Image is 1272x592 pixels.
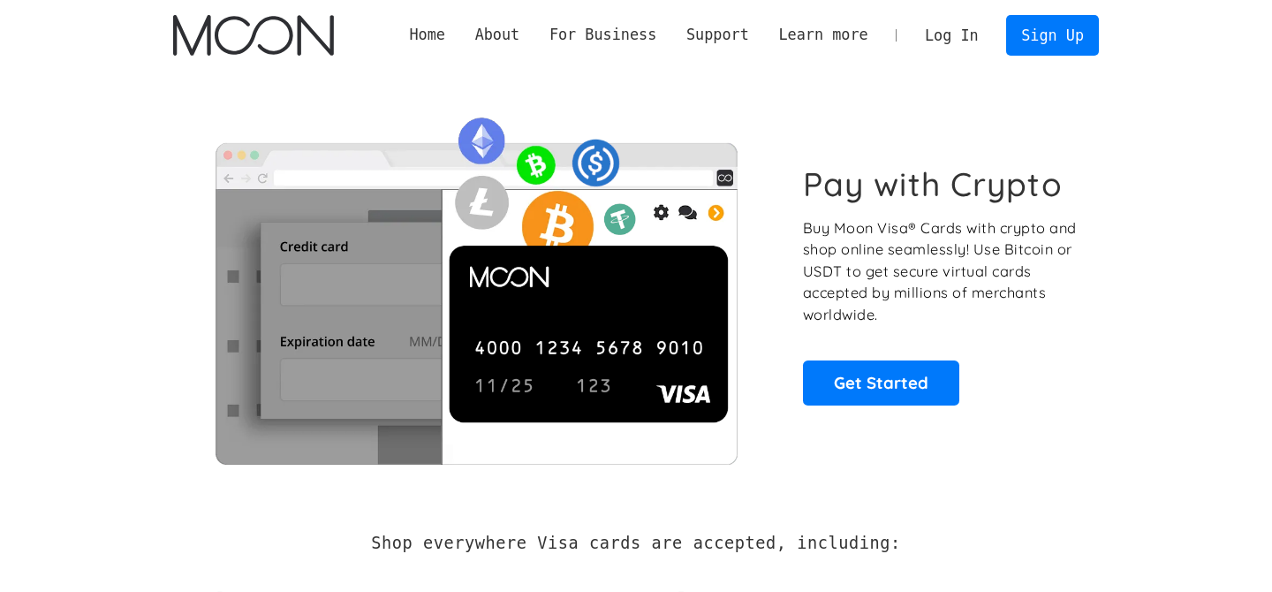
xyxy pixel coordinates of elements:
[173,15,333,56] a: home
[910,16,993,55] a: Log In
[1006,15,1098,55] a: Sign Up
[460,24,534,46] div: About
[475,24,520,46] div: About
[671,24,763,46] div: Support
[534,24,671,46] div: For Business
[173,15,333,56] img: Moon Logo
[764,24,883,46] div: Learn more
[778,24,867,46] div: Learn more
[686,24,749,46] div: Support
[803,164,1063,204] h1: Pay with Crypto
[803,361,959,405] a: Get Started
[549,24,656,46] div: For Business
[395,24,460,46] a: Home
[371,534,900,553] h2: Shop everywhere Visa cards are accepted, including:
[173,105,778,464] img: Moon Cards let you spend your crypto anywhere Visa is accepted.
[803,217,1079,326] p: Buy Moon Visa® Cards with crypto and shop online seamlessly! Use Bitcoin or USDT to get secure vi...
